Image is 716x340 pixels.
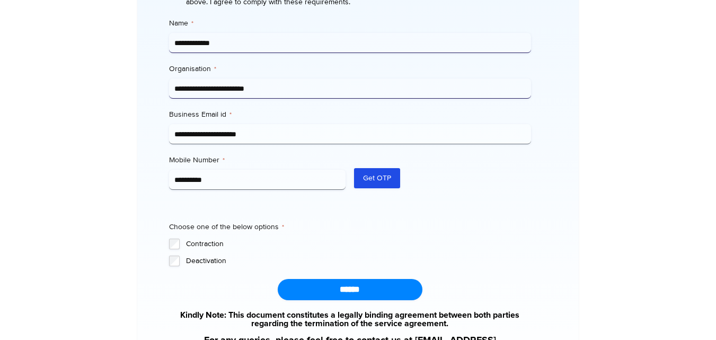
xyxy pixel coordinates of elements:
[169,64,531,74] label: Organisation
[169,222,284,232] legend: Choose one of the below options
[169,155,346,165] label: Mobile Number
[169,18,531,29] label: Name
[169,109,531,120] label: Business Email id
[186,256,531,266] label: Deactivation
[354,168,400,188] button: Get OTP
[169,311,531,328] a: Kindly Note: This document constitutes a legally binding agreement between both parties regarding...
[186,239,531,249] label: Contraction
